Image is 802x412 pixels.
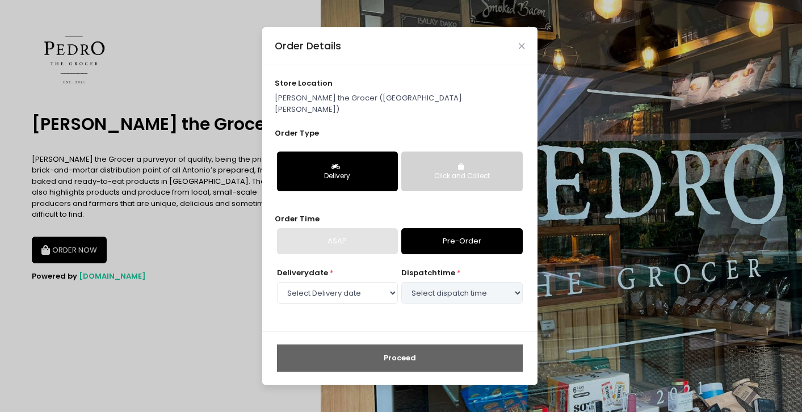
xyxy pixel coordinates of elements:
[401,152,522,191] button: Click and Collect
[275,213,320,224] span: Order Time
[275,93,524,115] p: [PERSON_NAME] the Grocer ([GEOGRAPHIC_DATA][PERSON_NAME])
[275,78,333,89] span: store location
[401,267,455,278] span: dispatch time
[275,128,319,138] span: Order Type
[401,228,522,254] a: Pre-Order
[285,171,390,182] div: Delivery
[277,267,328,278] span: Delivery date
[519,43,524,49] button: Close
[275,39,341,53] div: Order Details
[409,171,514,182] div: Click and Collect
[277,344,523,372] button: Proceed
[277,152,398,191] button: Delivery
